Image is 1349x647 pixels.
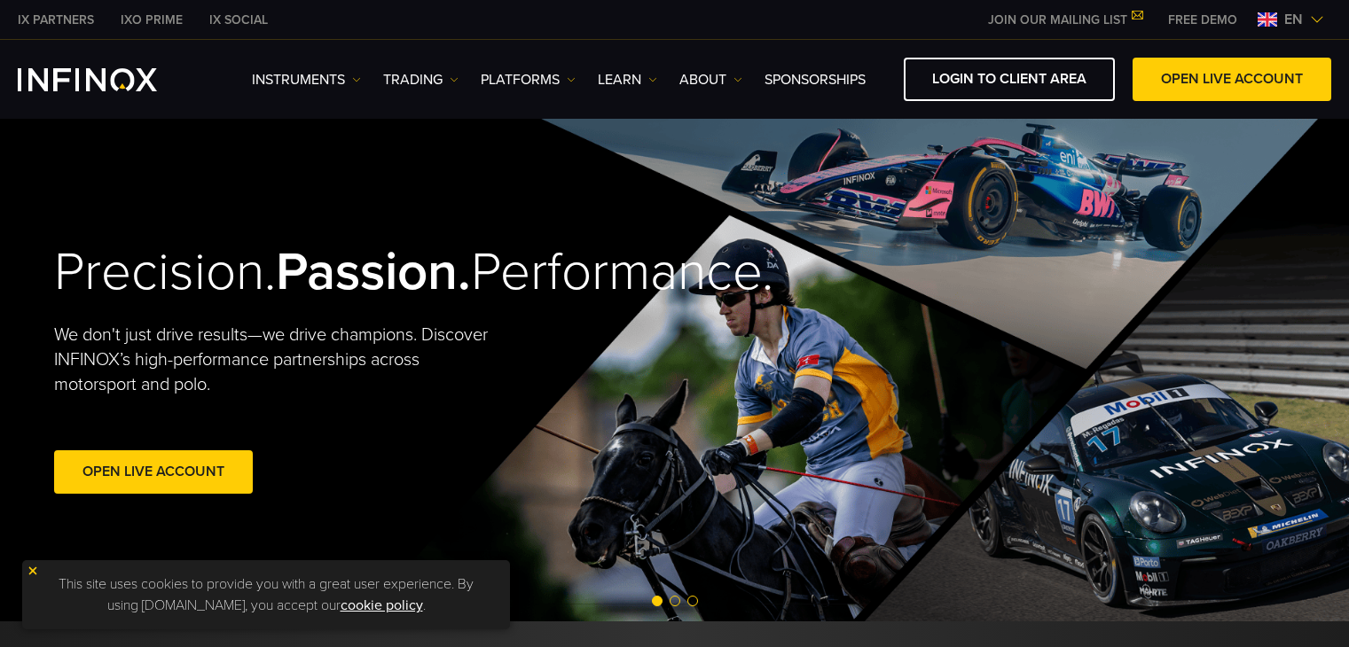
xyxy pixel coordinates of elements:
[54,240,613,305] h2: Precision. Performance.
[31,569,501,620] p: This site uses cookies to provide you with a great user experience. By using [DOMAIN_NAME], you a...
[1277,9,1310,30] span: en
[4,11,107,29] a: INFINOX
[196,11,281,29] a: INFINOX
[341,596,423,614] a: cookie policy
[383,69,459,90] a: TRADING
[481,69,576,90] a: PLATFORMS
[107,11,196,29] a: INFINOX
[276,240,471,304] strong: Passion.
[27,565,39,577] img: yellow close icon
[687,596,698,606] span: Go to slide 3
[975,12,1155,27] a: JOIN OUR MAILING LIST
[670,596,680,606] span: Go to slide 2
[18,68,199,91] a: INFINOX Logo
[598,69,657,90] a: Learn
[652,596,663,606] span: Go to slide 1
[679,69,742,90] a: ABOUT
[904,58,1115,101] a: LOGIN TO CLIENT AREA
[765,69,866,90] a: SPONSORSHIPS
[252,69,361,90] a: Instruments
[54,323,501,397] p: We don't just drive results—we drive champions. Discover INFINOX’s high-performance partnerships ...
[1133,58,1331,101] a: OPEN LIVE ACCOUNT
[54,450,253,494] a: Open Live Account
[1155,11,1251,29] a: INFINOX MENU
